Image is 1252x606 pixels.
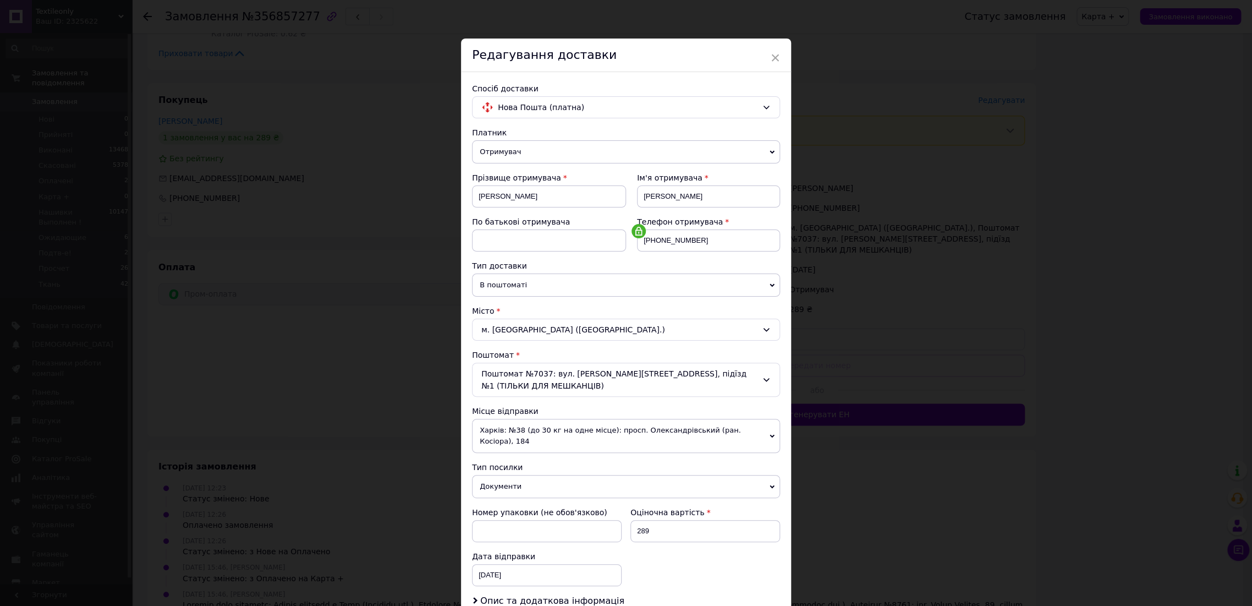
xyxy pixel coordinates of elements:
[637,230,780,252] input: +380
[472,319,780,341] div: м. [GEOGRAPHIC_DATA] ([GEOGRAPHIC_DATA].)
[461,39,791,72] div: Редагування доставки
[637,217,723,226] span: Телефон отримувача
[472,475,780,498] span: Документи
[472,217,570,226] span: По батькові отримувача
[472,274,780,297] span: В поштоматі
[472,305,780,316] div: Місто
[472,419,780,453] span: Харків: №38 (до 30 кг на одне місце): просп. Олександрівський (ран. Косіора), 184
[472,407,539,416] span: Місце відправки
[472,463,523,472] span: Тип посилки
[472,83,780,94] div: Спосіб доставки
[472,551,622,562] div: Дата відправки
[472,363,780,397] div: Поштомат №7037: вул. [PERSON_NAME][STREET_ADDRESS], підїзд №1 (ТІЛЬКИ ДЛЯ МЕШКАНЦІВ)
[472,261,527,270] span: Тип доставки
[630,507,780,518] div: Оціночна вартість
[472,507,622,518] div: Номер упаковки (не обов'язково)
[472,128,507,137] span: Платник
[472,173,561,182] span: Прізвище отримувача
[770,48,780,67] span: ×
[637,173,702,182] span: Ім'я отримувача
[472,140,780,163] span: Отримувач
[498,101,757,113] span: Нова Пошта (платна)
[472,350,780,361] div: Поштомат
